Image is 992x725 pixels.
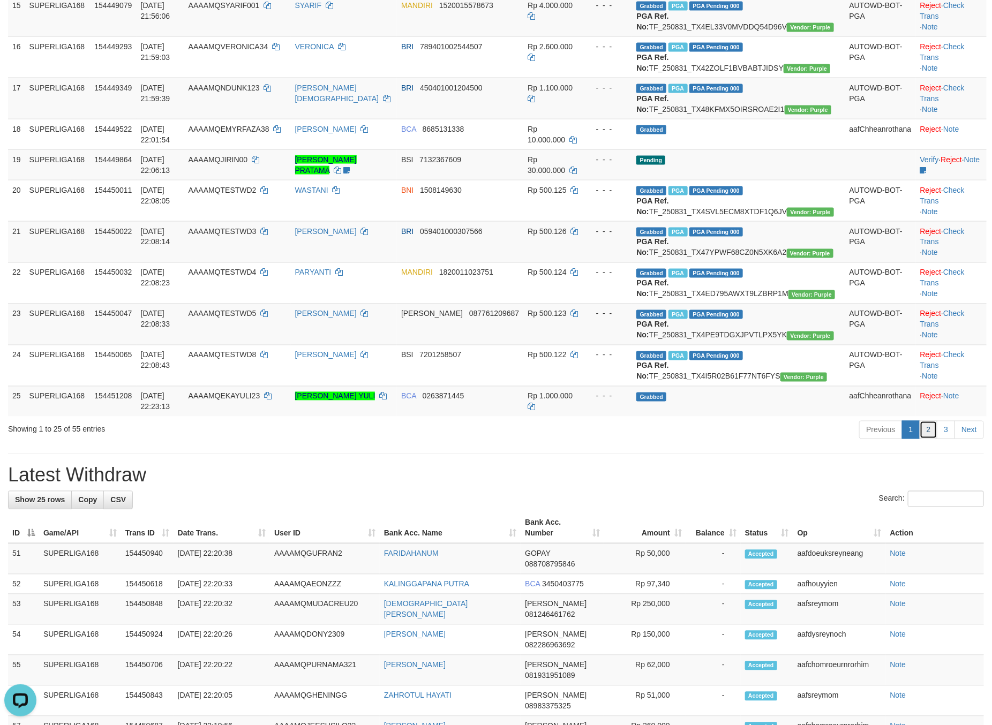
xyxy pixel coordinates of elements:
[8,513,39,543] th: ID: activate to sort column descending
[588,154,628,165] div: - - -
[689,186,743,195] span: PGA Pending
[920,227,942,236] a: Reject
[902,421,920,439] a: 1
[94,84,132,92] span: 154449349
[141,392,170,411] span: [DATE] 22:23:13
[542,580,584,588] span: Copy 3450403775 to clipboard
[25,119,91,149] td: SUPERLIGA168
[845,221,916,262] td: AUTOWD-BOT-PGA
[39,543,121,575] td: SUPERLIGA168
[916,180,987,221] td: · ·
[784,64,830,73] span: Vendor URL: https://trx4.1velocity.biz
[401,42,414,51] span: BRI
[39,655,121,686] td: SUPERLIGA168
[745,600,777,609] span: Accepted
[525,630,587,639] span: [PERSON_NAME]
[401,227,414,236] span: BRI
[8,36,25,78] td: 16
[604,543,686,575] td: Rp 50,000
[94,186,132,194] span: 154450011
[636,186,666,195] span: Grabbed
[39,513,121,543] th: Game/API: activate to sort column ascending
[528,125,565,144] span: Rp 10.000.000
[419,351,461,359] span: Copy 7201258507 to clipboard
[922,207,938,216] a: Note
[528,155,565,175] span: Rp 30.000.000
[141,84,170,103] span: [DATE] 21:59:39
[920,351,965,370] a: Check Trans
[793,513,886,543] th: Op: activate to sort column ascending
[189,155,247,164] span: AAAAMQJIRIN00
[916,221,987,262] td: · ·
[384,691,452,700] a: ZAHROTUL HAYATI
[174,655,270,686] td: [DATE] 22:20:22
[845,36,916,78] td: AUTOWD-BOT-PGA
[793,575,886,594] td: aafhouyyien
[270,543,380,575] td: AAAAMQGUFRAN2
[295,186,328,194] a: WASTANI
[8,119,25,149] td: 18
[295,1,322,10] a: SYARIF
[8,149,25,180] td: 19
[920,1,942,10] a: Reject
[525,600,587,608] span: [PERSON_NAME]
[528,227,566,236] span: Rp 500.126
[25,36,91,78] td: SUPERLIGA168
[384,661,446,669] a: [PERSON_NAME]
[174,513,270,543] th: Date Trans.: activate to sort column ascending
[141,155,170,175] span: [DATE] 22:06:13
[636,361,668,381] b: PGA Ref. No:
[588,41,628,52] div: - - -
[689,269,743,278] span: PGA Pending
[8,262,25,304] td: 22
[787,23,833,32] span: Vendor URL: https://trx4.1velocity.biz
[588,267,628,278] div: - - -
[920,227,965,246] a: Check Trans
[845,304,916,345] td: AUTOWD-BOT-PGA
[636,392,666,402] span: Grabbed
[25,345,91,386] td: SUPERLIGA168
[295,227,357,236] a: [PERSON_NAME]
[8,420,405,435] div: Showing 1 to 25 of 55 entries
[401,1,433,10] span: MANDIRI
[908,491,984,507] input: Search:
[845,180,916,221] td: AUTOWD-BOT-PGA
[25,262,91,304] td: SUPERLIGA168
[384,630,446,639] a: [PERSON_NAME]
[25,386,91,417] td: SUPERLIGA168
[668,43,687,52] span: Marked by aafheankoy
[636,156,665,165] span: Pending
[25,149,91,180] td: SUPERLIGA168
[636,197,668,216] b: PGA Ref. No:
[886,513,984,543] th: Action
[604,594,686,625] td: Rp 250,000
[920,42,965,62] a: Check Trans
[94,392,132,401] span: 154451208
[741,513,793,543] th: Status: activate to sort column ascending
[920,186,965,205] a: Check Trans
[78,496,97,504] span: Copy
[787,208,833,217] span: Vendor URL: https://trx4.1velocity.biz
[401,392,416,401] span: BCA
[295,351,357,359] a: [PERSON_NAME]
[636,94,668,114] b: PGA Ref. No:
[636,269,666,278] span: Grabbed
[745,580,777,590] span: Accepted
[189,351,257,359] span: AAAAMQTESTWD8
[141,268,170,288] span: [DATE] 22:08:23
[15,496,65,504] span: Show 25 rows
[632,180,845,221] td: TF_250831_TX4SVL5ECM8XTDF1Q6JV
[632,262,845,304] td: TF_250831_TX4ED795AWXT9LZBRP1M
[8,625,39,655] td: 54
[420,84,483,92] span: Copy 450401001204500 to clipboard
[528,84,573,92] span: Rp 1.100.000
[8,465,984,486] h1: Latest Withdraw
[668,228,687,237] span: Marked by aafmaleo
[916,345,987,386] td: · ·
[636,2,666,11] span: Grabbed
[174,543,270,575] td: [DATE] 22:20:38
[121,594,174,625] td: 154450848
[793,625,886,655] td: aafdysreynoch
[668,2,687,11] span: Marked by aafchoeunmanni
[922,105,938,114] a: Note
